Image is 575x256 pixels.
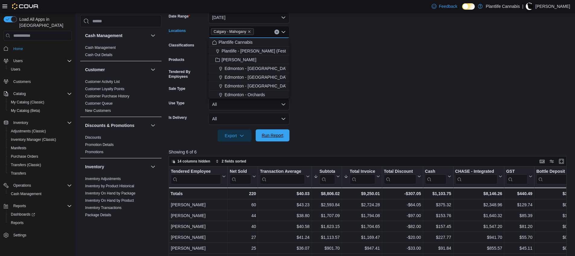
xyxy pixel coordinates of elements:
button: Inventory [85,164,148,170]
a: Cash Management [85,46,116,50]
button: Edmonton - [GEOGRAPHIC_DATA] [209,73,289,82]
button: Cash Management [149,32,157,39]
div: 44 [230,212,256,220]
button: All [209,113,289,125]
div: $129.74 [506,201,532,209]
p: Showing 6 of 6 [169,149,571,155]
a: My Catalog (Beta) [8,107,43,114]
div: [PERSON_NAME] [171,234,226,241]
button: Cash Management [6,190,74,198]
button: Customers [1,77,74,86]
div: Subtotal [319,169,335,175]
div: 40 [230,223,256,230]
div: Total Invoiced [350,169,375,175]
span: Package Details [85,213,111,217]
input: Dark Mode [462,3,475,10]
button: GST [506,169,532,184]
div: $40.03 [260,190,309,197]
a: Reports [8,219,26,226]
a: Customer Activity List [85,80,120,84]
button: Operations [11,182,34,189]
div: 220 [230,190,256,197]
a: Customer Purchase History [85,94,129,98]
span: 14 columns hidden [177,159,210,164]
label: Tendered By Employees [169,69,206,79]
a: Cash Management [8,190,44,198]
a: Inventory by Product Historical [85,184,134,188]
div: -$307.05 [384,190,421,197]
button: Cash Management [85,33,148,39]
button: Operations [1,181,74,190]
span: Customer Purchase History [85,94,129,99]
button: 2 fields sorted [213,158,248,165]
span: Promotions [85,150,104,154]
div: $55.70 [506,234,532,241]
div: $81.20 [506,223,532,230]
button: Purchase Orders [6,152,74,161]
button: Cash [425,169,451,184]
p: Plantlife Cannabis [486,3,520,10]
div: Tendered Employee [171,169,221,175]
label: Products [169,57,184,62]
div: Transaction Average [260,169,305,175]
a: Customer Loyalty Points [85,87,124,91]
div: Discounts & Promotions [80,134,161,158]
h3: Cash Management [85,33,123,39]
h3: Inventory [85,164,104,170]
span: Home [13,46,23,51]
a: Inventory On Hand by Product [85,198,134,203]
div: Total Discount [384,169,416,175]
button: [DATE] [209,11,289,24]
span: Discounts [85,135,101,140]
span: Calgary - Mahogany [211,28,254,35]
button: Discounts & Promotions [85,122,148,128]
span: Inventory Transactions [85,205,122,210]
button: Remove Calgary - Mahogany from selection in this group [248,30,251,33]
label: Classifications [169,43,194,48]
a: Cash Out Details [85,53,113,57]
span: Inventory [13,120,28,125]
a: Customers [11,78,33,85]
span: Reports [11,220,24,225]
button: Transfers (Classic) [6,161,74,169]
button: Keyboard shortcuts [538,158,546,165]
a: New Customers [85,109,111,113]
span: Reports [11,202,72,210]
div: -$20.00 [384,234,421,241]
div: $36.07 [260,245,309,252]
span: Reports [13,204,26,208]
span: Plantlife Cannabis [219,39,253,45]
div: $855.57 [455,245,502,252]
div: Transaction Average [260,169,305,184]
div: Net Sold [230,169,251,175]
p: [PERSON_NAME] [535,3,570,10]
span: Cash Management [85,45,116,50]
button: Inventory Manager (Classic) [6,135,74,144]
span: Operations [13,183,31,188]
button: [PERSON_NAME] [209,55,289,64]
span: Users [13,58,23,63]
a: Promotion Details [85,143,114,147]
button: Customer [149,66,157,73]
button: Clear input [274,30,279,34]
a: Inventory On Hand by Package [85,191,136,195]
div: Customer [80,78,161,117]
button: Users [11,57,25,65]
button: Plantlife - [PERSON_NAME] (Festival) [209,47,289,55]
button: Manifests [6,144,74,152]
button: Enter fullscreen [558,158,565,165]
div: $1,169.47 [343,234,380,241]
div: $8,146.26 [455,190,502,197]
span: New Customers [85,108,111,113]
div: $0.70 [536,201,573,209]
button: Run Report [256,129,289,141]
div: $901.70 [313,245,340,252]
button: Settings [1,231,74,239]
div: $45.11 [506,245,532,252]
span: Cash Management [11,191,41,196]
div: Bottle Deposit [536,169,568,175]
div: $157.45 [425,223,451,230]
span: Customer Queue [85,101,113,106]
